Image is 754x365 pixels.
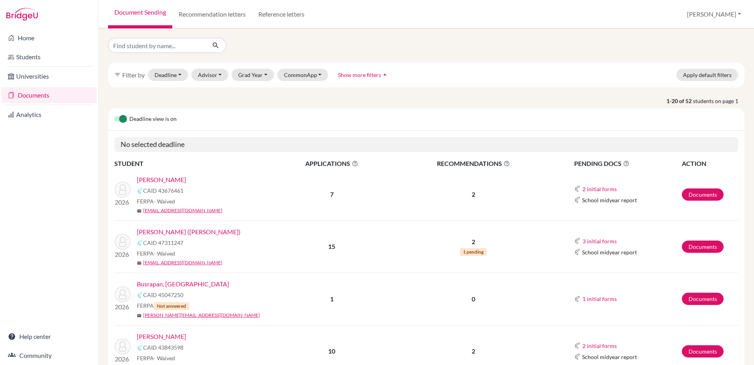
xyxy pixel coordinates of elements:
a: [PERSON_NAME] ([PERSON_NAME]) [137,227,241,237]
span: - Waived [154,198,175,205]
span: - Waived [154,355,175,361]
span: School midyear report [582,248,637,256]
button: Show more filtersarrow_drop_up [331,69,396,81]
span: - Waived [154,250,175,257]
button: Grad Year [231,69,274,81]
img: Common App logo [137,240,143,246]
span: RECOMMENDATIONS [392,159,555,168]
span: Filter by [122,71,145,79]
button: 3 initial forms [582,237,617,246]
a: Community [2,348,97,363]
button: CommonApp [277,69,328,81]
a: [EMAIL_ADDRESS][DOMAIN_NAME] [143,207,222,214]
span: FERPA [137,354,175,362]
img: Common App logo [574,249,580,255]
span: mail [137,261,142,265]
span: mail [137,313,142,318]
span: CAID 47311247 [143,239,183,247]
a: Documents [2,87,97,103]
p: 2026 [115,198,131,207]
b: 10 [328,347,335,355]
img: Common App logo [574,296,580,302]
img: Hammerson-Jones, William [115,339,131,354]
span: CAID 45047250 [143,291,183,299]
button: 2 initial forms [582,184,617,194]
span: APPLICATIONS [272,159,391,168]
span: students on page 1 [693,97,745,105]
i: filter_list [114,71,121,78]
p: 2026 [115,250,131,259]
a: Students [2,49,97,65]
span: FERPA [137,197,175,205]
a: Documents [682,188,724,201]
a: Help center [2,329,97,344]
span: School midyear report [582,196,637,204]
button: [PERSON_NAME] [683,7,745,22]
span: Deadline view is on [129,115,177,124]
b: 7 [330,190,334,198]
img: Chiang, Mao-Cheng (Jason) [115,234,131,250]
span: FERPA [137,301,189,310]
a: [PERSON_NAME][EMAIL_ADDRESS][DOMAIN_NAME] [143,312,260,319]
img: Common App logo [137,292,143,298]
img: Common App logo [574,186,580,192]
b: 1 [330,295,334,303]
a: Documents [682,293,724,305]
span: CAID 43676461 [143,186,183,195]
p: 2 [392,237,555,246]
b: 15 [328,243,335,250]
a: [PERSON_NAME] [137,332,186,341]
p: 0 [392,294,555,304]
p: 2026 [115,302,131,312]
a: Documents [682,345,724,357]
img: Common App logo [574,238,580,244]
img: Busrapan, Pran [115,286,131,302]
a: Universities [2,68,97,84]
p: 2026 [115,354,131,364]
button: Advisor [191,69,229,81]
button: Deadline [148,69,188,81]
img: Common App logo [137,188,143,194]
span: School midyear report [582,353,637,361]
img: Sadasivan, Rohan [115,182,131,198]
p: 2 [392,346,555,356]
th: ACTION [681,158,738,169]
span: FERPA [137,249,175,258]
a: [EMAIL_ADDRESS][DOMAIN_NAME] [143,259,222,266]
a: Documents [682,241,724,253]
h5: No selected deadline [114,137,738,152]
i: arrow_drop_up [381,71,389,79]
p: 2 [392,190,555,199]
button: 1 initial forms [582,294,617,303]
button: Apply default filters [676,69,738,81]
button: 2 initial forms [582,341,617,350]
a: Analytics [2,107,97,122]
span: mail [137,209,142,213]
span: Not answered [154,302,189,310]
img: Common App logo [574,342,580,349]
input: Find student by name... [108,38,206,53]
img: Common App logo [574,354,580,360]
a: Home [2,30,97,46]
img: Bridge-U [6,8,38,21]
strong: 1-20 of 52 [666,97,693,105]
a: Busrapan, [GEOGRAPHIC_DATA] [137,279,229,289]
th: STUDENT [114,158,272,169]
a: [PERSON_NAME] [137,175,186,184]
span: 1 pending [460,248,487,256]
span: Show more filters [338,71,381,78]
span: CAID 43843598 [143,343,183,352]
span: PENDING DOCS [574,159,681,168]
img: Common App logo [137,344,143,351]
img: Common App logo [574,197,580,203]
